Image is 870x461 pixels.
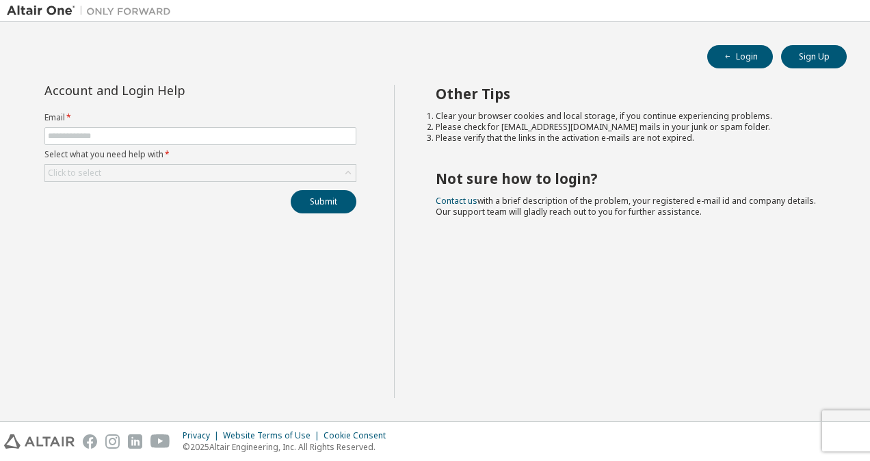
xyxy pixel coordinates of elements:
div: Website Terms of Use [223,430,324,441]
div: Click to select [45,165,356,181]
label: Select what you need help with [44,149,356,160]
li: Please check for [EMAIL_ADDRESS][DOMAIN_NAME] mails in your junk or spam folder. [436,122,823,133]
img: linkedin.svg [128,434,142,449]
div: Click to select [48,168,101,179]
li: Clear your browser cookies and local storage, if you continue experiencing problems. [436,111,823,122]
label: Email [44,112,356,123]
img: facebook.svg [83,434,97,449]
a: Contact us [436,195,477,207]
h2: Not sure how to login? [436,170,823,187]
img: altair_logo.svg [4,434,75,449]
li: Please verify that the links in the activation e-mails are not expired. [436,133,823,144]
button: Sign Up [781,45,847,68]
div: Privacy [183,430,223,441]
h2: Other Tips [436,85,823,103]
img: youtube.svg [150,434,170,449]
span: with a brief description of the problem, your registered e-mail id and company details. Our suppo... [436,195,816,218]
img: Altair One [7,4,178,18]
button: Login [707,45,773,68]
button: Submit [291,190,356,213]
p: © 2025 Altair Engineering, Inc. All Rights Reserved. [183,441,394,453]
div: Cookie Consent [324,430,394,441]
img: instagram.svg [105,434,120,449]
div: Account and Login Help [44,85,294,96]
